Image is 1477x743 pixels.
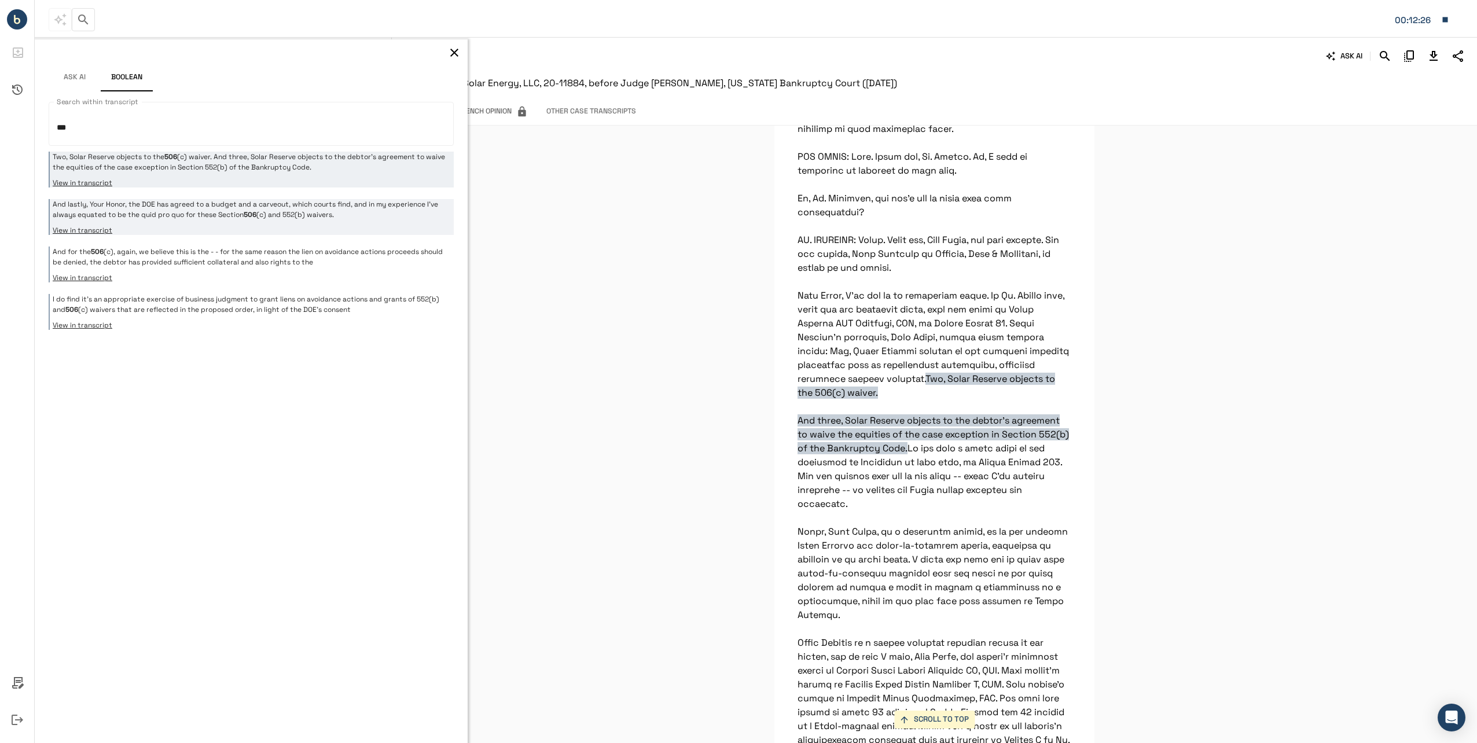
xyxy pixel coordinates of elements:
[461,106,528,117] span: Bench Opinion
[53,321,451,330] button: View in transcript
[53,178,451,187] button: View in transcript
[53,226,451,235] button: View in transcript
[1448,46,1468,66] button: Share Transcript
[53,152,451,172] p: Two, Solar Reserve objects to the (c) waiver. And three, Solar Reserve objects to the debtor's ag...
[49,64,101,91] button: Ask AI
[537,101,645,123] button: Other Case Transcripts
[1389,8,1455,32] button: Matter: 162016.540636
[1375,46,1395,66] button: Search
[57,97,138,106] label: Search within transcript
[452,101,537,123] span: This feature has been disabled by your account admin.
[53,294,451,315] p: I do find it's an appropriate exercise of business judgment to grant liens on avoidance actions a...
[53,247,451,267] p: And for the (c), again, we believe this is the - - for the same reason the lien on avoidance acti...
[1438,704,1465,731] div: Open Intercom Messenger
[53,273,451,282] button: View in transcript
[798,373,1069,454] span: Two, Solar Reserve objects to the 506(c) waiver. And three, Solar Reserve objects to the debtor's...
[164,152,177,161] em: 506
[49,8,72,31] span: This feature has been disabled by your account admin.
[65,305,78,314] em: 506
[401,77,897,89] span: In re Tonopah Solar Energy, LLC, 20-11884, before Judge [PERSON_NAME], [US_STATE] Bankruptcy Cour...
[1399,46,1419,66] button: Copy Citation
[1424,46,1443,66] button: Download Transcript
[1324,46,1365,66] button: ASK AI
[91,247,104,256] em: 506
[894,711,975,729] button: SCROLL TO TOP
[101,64,153,91] button: Boolean
[53,199,451,220] p: And lastly, Your Honor, the DOE has agreed to a budget and a carveout, which courts find, and in ...
[1395,13,1435,28] div: Matter: 162016.540636
[244,210,256,219] em: 506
